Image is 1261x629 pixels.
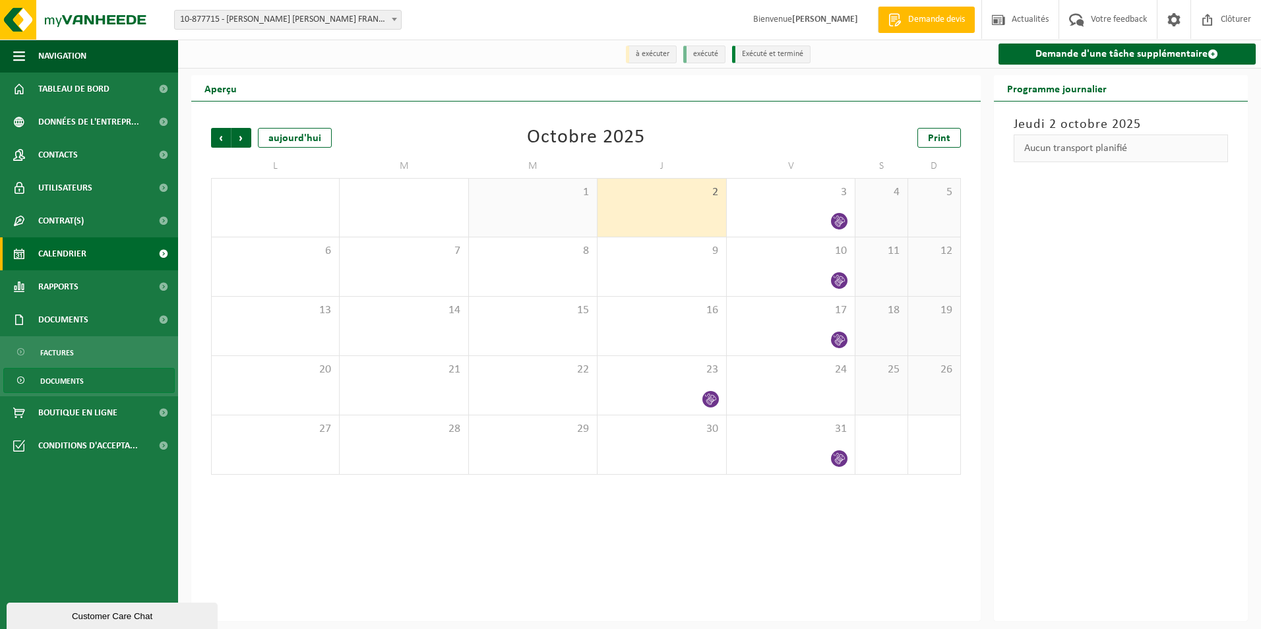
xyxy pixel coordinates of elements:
[38,105,139,138] span: Données de l'entrepr...
[905,13,968,26] span: Demande devis
[231,128,251,148] span: Suivant
[733,185,848,200] span: 3
[908,154,961,178] td: D
[732,45,811,63] li: Exécuté et terminé
[38,40,86,73] span: Navigation
[38,171,92,204] span: Utilisateurs
[604,303,719,318] span: 16
[476,303,590,318] span: 15
[792,15,858,24] strong: [PERSON_NAME]
[218,303,332,318] span: 13
[878,7,975,33] a: Demande devis
[915,303,954,318] span: 19
[917,128,961,148] a: Print
[38,237,86,270] span: Calendrier
[38,138,78,171] span: Contacts
[915,363,954,377] span: 26
[3,368,175,393] a: Documents
[733,303,848,318] span: 17
[727,154,855,178] td: V
[175,11,401,29] span: 10-877715 - ADLER PELZER FRANCE WEST - MORNAC
[174,10,402,30] span: 10-877715 - ADLER PELZER FRANCE WEST - MORNAC
[476,363,590,377] span: 22
[733,244,848,258] span: 10
[915,185,954,200] span: 5
[346,244,461,258] span: 7
[38,270,78,303] span: Rapports
[40,369,84,394] span: Documents
[994,75,1120,101] h2: Programme journalier
[604,363,719,377] span: 23
[340,154,468,178] td: M
[218,363,332,377] span: 20
[733,363,848,377] span: 24
[999,44,1256,65] a: Demande d'une tâche supplémentaire
[1014,115,1229,135] h3: Jeudi 2 octobre 2025
[604,185,719,200] span: 2
[258,128,332,148] div: aujourd'hui
[38,204,84,237] span: Contrat(s)
[40,340,74,365] span: Factures
[38,73,109,105] span: Tableau de bord
[3,340,175,365] a: Factures
[604,244,719,258] span: 9
[191,75,250,101] h2: Aperçu
[928,133,950,144] span: Print
[469,154,598,178] td: M
[626,45,677,63] li: à exécuter
[855,154,908,178] td: S
[476,244,590,258] span: 8
[476,422,590,436] span: 29
[38,303,88,336] span: Documents
[211,128,231,148] span: Précédent
[211,154,340,178] td: L
[38,396,117,429] span: Boutique en ligne
[862,185,901,200] span: 4
[527,128,645,148] div: Octobre 2025
[476,185,590,200] span: 1
[733,422,848,436] span: 31
[915,244,954,258] span: 12
[38,429,138,462] span: Conditions d'accepta...
[346,303,461,318] span: 14
[862,303,901,318] span: 18
[862,363,901,377] span: 25
[7,600,220,629] iframe: chat widget
[218,422,332,436] span: 27
[218,244,332,258] span: 6
[346,422,461,436] span: 28
[683,45,725,63] li: exécuté
[604,422,719,436] span: 30
[598,154,726,178] td: J
[346,363,461,377] span: 21
[862,244,901,258] span: 11
[1014,135,1229,162] div: Aucun transport planifié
